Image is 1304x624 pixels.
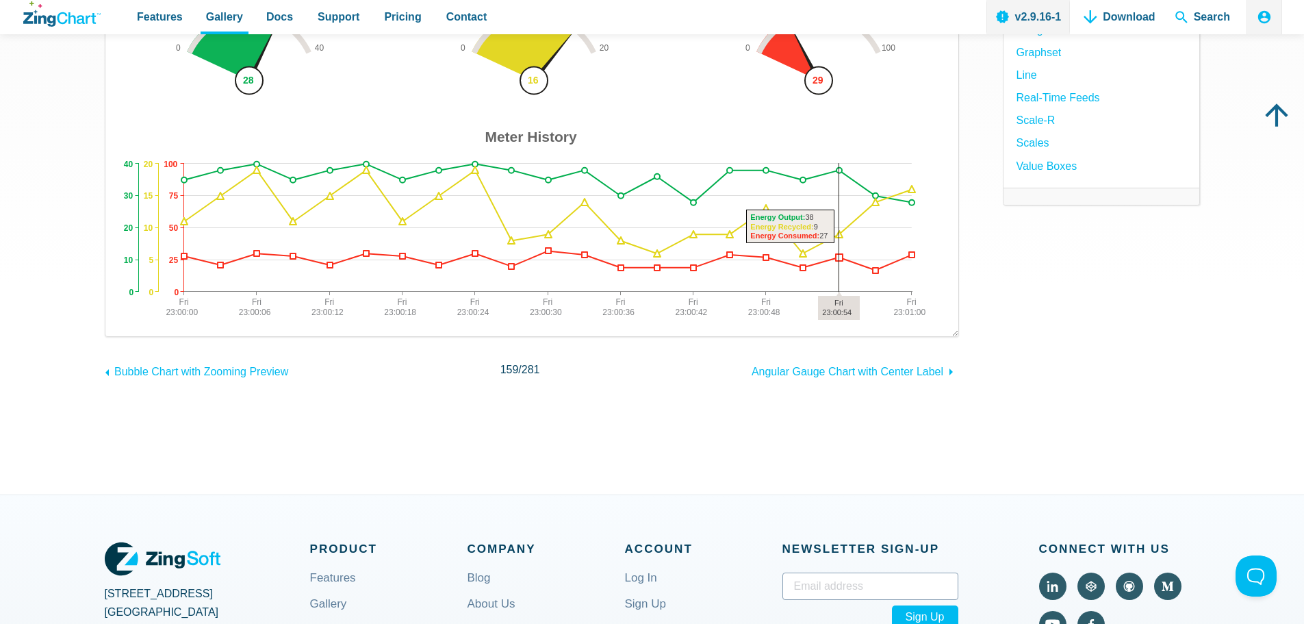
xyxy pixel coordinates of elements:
[310,573,356,606] a: Features
[1017,43,1062,62] a: Graphset
[105,539,220,579] a: ZingSoft Logo. Click to visit the ZingSoft site (external).
[318,8,359,26] span: Support
[206,8,243,26] span: Gallery
[1017,157,1077,175] a: Value Boxes
[1236,556,1277,597] iframe: Toggle Customer Support
[310,539,468,559] span: Product
[23,1,101,27] a: ZingChart Logo. Click to return to the homepage
[1017,111,1056,129] a: Scale-R
[500,364,519,375] span: 159
[782,539,958,559] span: Newsletter Sign‑up
[782,573,958,600] input: Email address
[468,539,625,559] span: Company
[266,8,293,26] span: Docs
[500,360,540,379] span: /
[1017,88,1100,107] a: Real-Time Feeds
[1116,573,1143,600] a: Visit ZingChart on GitHub (external).
[625,539,782,559] span: Account
[1039,573,1066,600] a: Visit ZingChart on LinkedIn (external).
[752,359,959,381] a: Angular Gauge Chart with Center Label
[137,8,183,26] span: Features
[625,573,657,606] a: Log In
[384,8,421,26] span: Pricing
[1154,573,1181,600] a: Visit ZingChart on Medium (external).
[1017,66,1037,84] a: Line
[114,366,288,377] span: Bubble Chart with Zooming Preview
[752,366,943,377] span: Angular Gauge Chart with Center Label
[1039,539,1200,559] span: Connect With Us
[1017,134,1049,152] a: Scales
[522,364,540,375] span: 281
[105,359,289,381] a: Bubble Chart with Zooming Preview
[468,573,491,606] a: Blog
[446,8,487,26] span: Contact
[1077,573,1105,600] a: Visit ZingChart on CodePen (external).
